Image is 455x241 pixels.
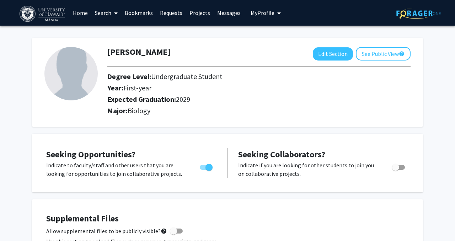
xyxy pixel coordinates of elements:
[5,209,30,236] iframe: Chat
[396,8,441,19] img: ForagerOne Logo
[128,106,150,115] span: Biology
[46,214,409,224] h4: Supplemental Files
[186,0,214,25] a: Projects
[107,47,171,57] h1: [PERSON_NAME]
[20,6,66,22] img: University of Hawaiʻi at Mānoa Logo
[44,47,98,100] img: Profile Picture
[91,0,121,25] a: Search
[121,0,156,25] a: Bookmarks
[251,9,274,16] span: My Profile
[238,161,379,178] p: Indicate if you are looking for other students to join you on collaborative projects.
[107,106,411,115] h2: Major:
[161,227,167,235] mat-icon: help
[176,95,190,104] span: 2029
[238,149,325,160] span: Seeking Collaborators?
[46,227,167,235] span: Allow supplemental files to be publicly visible?
[46,149,135,160] span: Seeking Opportunities?
[107,95,371,104] h2: Expected Graduation:
[46,161,186,178] p: Indicate to faculty/staff and other users that you are looking for opportunities to join collabor...
[356,47,411,61] button: See Public View
[107,84,371,92] h2: Year:
[399,49,405,58] mat-icon: help
[313,47,353,61] button: Edit Section
[214,0,244,25] a: Messages
[69,0,91,25] a: Home
[389,161,409,172] div: Toggle
[107,72,371,81] h2: Degree Level:
[123,83,151,92] span: First-year
[197,161,216,172] div: Toggle
[151,72,223,81] span: Undergraduate Student
[156,0,186,25] a: Requests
